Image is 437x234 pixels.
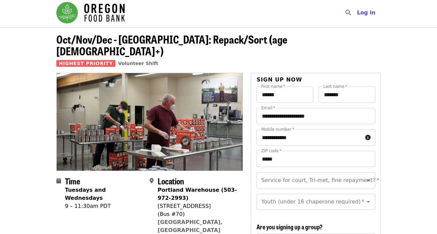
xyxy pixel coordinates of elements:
span: Log in [357,9,375,16]
strong: Portland Warehouse (503-972-2993) [158,187,237,201]
span: Oct/Nov/Dec - [GEOGRAPHIC_DATA]: Repack/Sort (age [DEMOGRAPHIC_DATA]+) [56,31,287,59]
div: (Bus #70) [158,210,237,218]
img: Oct/Nov/Dec - Portland: Repack/Sort (age 16+) organized by Oregon Food Bank [57,73,243,170]
div: 9 – 11:30am PDT [65,202,144,210]
i: search icon [345,9,351,16]
i: calendar icon [56,178,61,184]
label: Mobile number [261,127,294,131]
label: Last name [323,84,347,89]
img: Oregon Food Bank - Home [56,2,125,23]
input: ZIP code [257,151,375,167]
a: Volunteer Shift [118,61,158,66]
i: map-marker-alt icon [150,178,154,184]
button: Open [364,176,373,185]
label: First name [261,84,285,89]
span: Time [65,175,80,187]
input: Last name [319,86,375,103]
strong: Tuesdays and Wednesdays [65,187,106,201]
span: Highest Priority [56,60,116,67]
span: Are you signing up a group? [257,222,323,231]
input: Email [257,108,375,124]
div: [STREET_ADDRESS] [158,202,237,210]
input: Search [355,5,360,21]
span: Sign up now [257,76,302,83]
button: Log in [351,6,381,19]
button: Open [364,197,373,207]
label: Email [261,106,275,110]
input: First name [257,86,313,103]
span: Location [158,175,184,187]
label: ZIP code [261,149,281,153]
i: circle-info icon [365,134,371,141]
input: Mobile number [257,129,362,145]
